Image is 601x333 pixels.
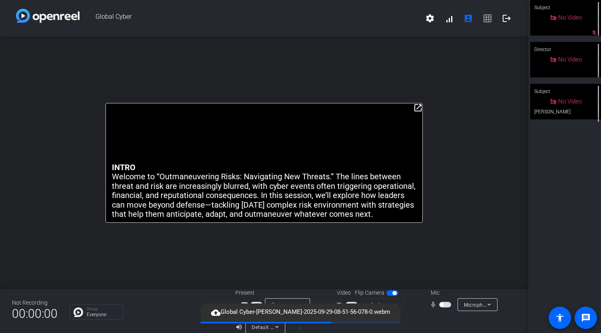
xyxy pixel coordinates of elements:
[430,300,439,309] mat-icon: mic_none
[558,98,582,105] span: No Video
[440,9,459,28] button: signal_cellular_alt
[87,307,119,311] p: Group
[12,304,58,323] span: 00:00:00
[530,42,601,57] div: Director
[12,299,58,307] div: Not Recording
[336,300,346,309] mat-icon: videocam_outline
[80,9,420,28] span: Global Cyber
[425,14,435,23] mat-icon: settings
[558,56,582,63] span: No Video
[423,289,503,297] div: Mic
[235,289,315,297] div: Present
[74,307,83,317] img: Chat Icon
[235,322,245,332] mat-icon: volume_up
[211,308,221,317] mat-icon: cloud_upload
[355,289,384,297] span: Flip Camera
[252,324,420,330] span: Default - Surface Omnisonic Speakers (2- Surface High Definition Audio)
[464,301,546,308] span: Microphone (PD100U) (0c76:1717)
[271,301,290,308] span: Source
[581,313,591,323] mat-icon: message
[112,163,135,172] strong: INTRO
[16,9,80,23] img: white-gradient.svg
[555,313,565,323] mat-icon: accessibility
[464,14,473,23] mat-icon: account_box
[112,172,416,219] p: Welcome to “Outmaneuvering Risks: Navigating New Threats.” The lines between threat and risk are ...
[337,289,351,297] span: Video
[87,312,119,317] p: Everyone
[530,84,601,99] div: Subject
[413,103,423,113] mat-icon: open_in_new
[298,325,304,332] span: ▼
[207,307,394,317] span: Global Cyber-[PERSON_NAME]-2025-09-29-08-51-56-078-0.webm
[241,300,251,309] mat-icon: screen_share_outline
[558,14,582,21] span: No Video
[502,14,511,23] mat-icon: logout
